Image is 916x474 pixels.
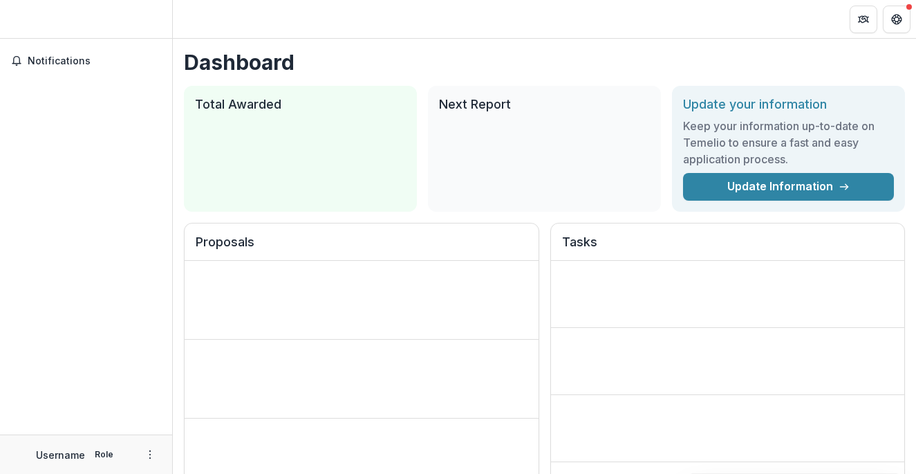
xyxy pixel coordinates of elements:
[562,235,894,261] h2: Tasks
[28,55,161,67] span: Notifications
[91,448,118,461] p: Role
[6,50,167,72] button: Notifications
[683,118,894,167] h3: Keep your information up-to-date on Temelio to ensure a fast and easy application process.
[36,448,85,462] p: Username
[683,173,894,201] a: Update Information
[195,97,406,112] h2: Total Awarded
[883,6,910,33] button: Get Help
[683,97,894,112] h2: Update your information
[184,50,905,75] h1: Dashboard
[439,97,650,112] h2: Next Report
[196,235,527,261] h2: Proposals
[142,446,158,463] button: More
[850,6,877,33] button: Partners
